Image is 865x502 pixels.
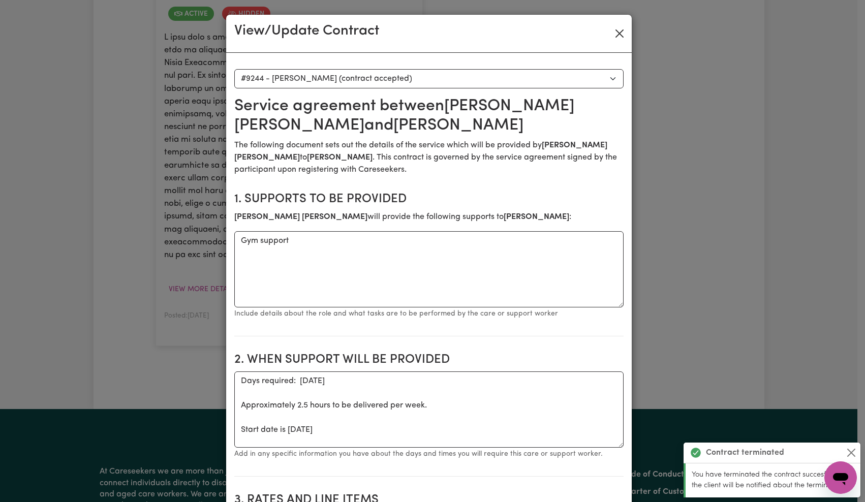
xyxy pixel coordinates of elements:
h2: Service agreement between [PERSON_NAME] [PERSON_NAME] and [PERSON_NAME] [234,97,624,136]
b: [PERSON_NAME] [504,213,569,221]
small: Include details about the role and what tasks are to be performed by the care or support worker [234,310,558,318]
iframe: Button to launch messaging window [824,461,857,494]
small: Add in any specific information you have about the days and times you will require this care or s... [234,450,603,458]
h3: View/Update Contract [234,23,379,40]
h2: 2. When support will be provided [234,353,624,367]
p: will provide the following supports to : [234,211,624,223]
textarea: Gym support [234,231,624,307]
strong: Contract terminated [706,447,784,459]
textarea: Days required: [DATE] Approximately 2.5 hours to be delivered per week. Start date is [DATE] [234,371,624,448]
p: The following document sets out the details of the service which will be provided by to . This co... [234,139,624,176]
h2: 1. Supports to be provided [234,192,624,207]
p: You have terminated the contract succesfully and the client will be notified about the termination. [692,469,854,491]
b: [PERSON_NAME] [307,153,373,162]
button: Close [845,447,857,459]
b: [PERSON_NAME] [PERSON_NAME] [234,213,367,221]
button: Close [611,25,628,42]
